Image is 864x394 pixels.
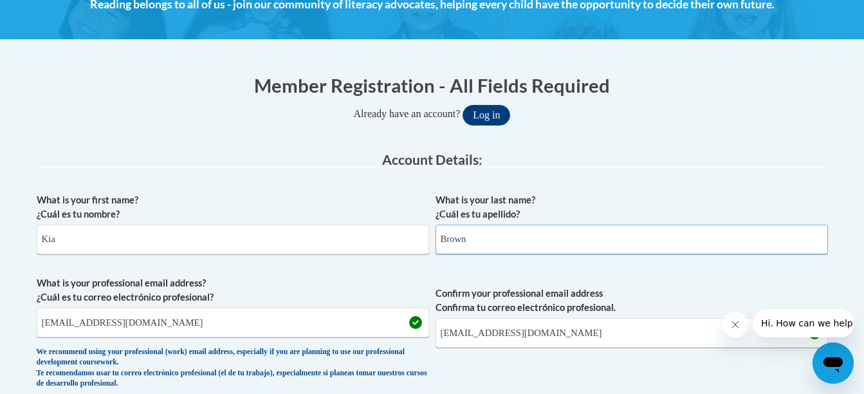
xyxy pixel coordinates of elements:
input: Metadata input [436,225,828,254]
span: Already have an account? [354,108,461,119]
button: Log in [463,105,510,126]
input: Required [436,318,828,348]
label: What is your professional email address? ¿Cuál es tu correo electrónico profesional? [37,276,429,305]
span: Account Details: [382,151,483,167]
label: Confirm your professional email address Confirma tu correo electrónico profesional. [436,286,828,315]
span: Hi. How can we help? [8,9,104,19]
label: What is your last name? ¿Cuál es tu apellido? [436,193,828,221]
input: Metadata input [37,225,429,254]
iframe: Message from company [753,309,854,337]
label: What is your first name? ¿Cuál es tu nombre? [37,193,429,221]
iframe: Button to launch messaging window [813,342,854,384]
iframe: Close message [722,312,748,337]
div: We recommend using your professional (work) email address, especially if you are planning to use ... [37,347,429,389]
input: Metadata input [37,308,429,337]
h1: Member Registration - All Fields Required [37,72,828,98]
